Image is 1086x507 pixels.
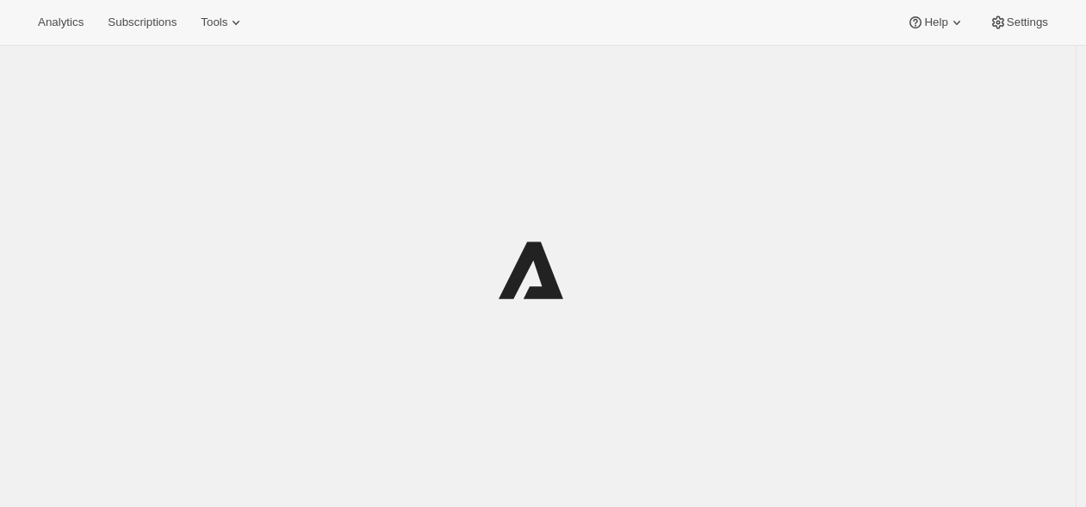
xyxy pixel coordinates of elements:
[190,10,255,34] button: Tools
[97,10,187,34] button: Subscriptions
[28,10,94,34] button: Analytics
[1007,16,1048,29] span: Settings
[201,16,227,29] span: Tools
[979,10,1058,34] button: Settings
[108,16,177,29] span: Subscriptions
[924,16,947,29] span: Help
[897,10,975,34] button: Help
[38,16,84,29] span: Analytics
